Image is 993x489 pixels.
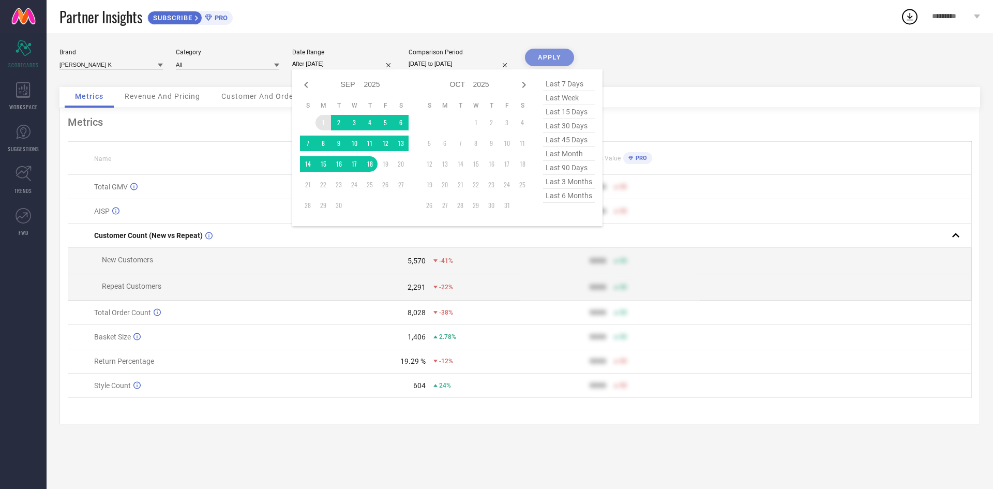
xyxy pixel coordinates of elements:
span: FWD [19,229,28,236]
span: Customer Count (New vs Repeat) [94,231,203,240]
div: Metrics [68,116,972,128]
td: Mon Sep 22 2025 [315,177,331,192]
td: Thu Oct 23 2025 [484,177,499,192]
td: Thu Sep 25 2025 [362,177,378,192]
td: Sat Oct 04 2025 [515,115,530,130]
span: New Customers [102,256,153,264]
td: Tue Oct 21 2025 [453,177,468,192]
td: Wed Sep 10 2025 [347,136,362,151]
td: Sun Sep 07 2025 [300,136,315,151]
th: Friday [378,101,393,110]
span: -22% [439,284,453,291]
td: Fri Oct 17 2025 [499,156,515,172]
a: SUBSCRIBEPRO [147,8,233,25]
td: Tue Oct 28 2025 [453,198,468,213]
td: Fri Oct 31 2025 [499,198,515,213]
th: Thursday [484,101,499,110]
td: Sun Sep 21 2025 [300,177,315,192]
td: Mon Oct 13 2025 [437,156,453,172]
td: Wed Oct 15 2025 [468,156,484,172]
th: Wednesday [347,101,362,110]
th: Thursday [362,101,378,110]
th: Tuesday [453,101,468,110]
span: last 15 days [543,105,595,119]
td: Fri Sep 26 2025 [378,177,393,192]
td: Sat Sep 20 2025 [393,156,409,172]
td: Fri Oct 03 2025 [499,115,515,130]
span: last month [543,147,595,161]
div: Brand [59,49,163,56]
span: SCORECARDS [8,61,39,69]
th: Monday [315,101,331,110]
div: 5,570 [408,257,426,265]
th: Monday [437,101,453,110]
span: PRO [212,14,228,22]
div: 19.29 % [400,357,426,365]
td: Mon Sep 08 2025 [315,136,331,151]
div: Date Range [292,49,396,56]
div: Comparison Period [409,49,512,56]
span: Return Percentage [94,357,154,365]
span: TRENDS [14,187,32,195]
span: WORKSPACE [9,103,38,111]
td: Sat Oct 18 2025 [515,156,530,172]
span: Revenue And Pricing [125,92,200,100]
div: 9999 [590,357,606,365]
td: Sun Oct 12 2025 [422,156,437,172]
div: 2,291 [408,283,426,291]
td: Tue Oct 07 2025 [453,136,468,151]
span: last 7 days [543,77,595,91]
td: Sat Sep 13 2025 [393,136,409,151]
span: last 6 months [543,189,595,203]
span: last 30 days [543,119,595,133]
td: Sun Sep 28 2025 [300,198,315,213]
td: Thu Sep 11 2025 [362,136,378,151]
div: 9999 [590,283,606,291]
td: Thu Sep 04 2025 [362,115,378,130]
td: Sat Sep 06 2025 [393,115,409,130]
span: Customer And Orders [221,92,300,100]
td: Tue Sep 23 2025 [331,177,347,192]
th: Saturday [515,101,530,110]
span: Name [94,155,111,162]
td: Tue Sep 16 2025 [331,156,347,172]
div: 9999 [590,333,606,341]
td: Sun Sep 14 2025 [300,156,315,172]
td: Thu Oct 16 2025 [484,156,499,172]
td: Sun Oct 19 2025 [422,177,437,192]
span: 50 [620,257,627,264]
td: Tue Oct 14 2025 [453,156,468,172]
span: -41% [439,257,453,264]
td: Sat Oct 25 2025 [515,177,530,192]
span: 50 [620,183,627,190]
td: Wed Sep 17 2025 [347,156,362,172]
input: Select comparison period [409,58,512,69]
span: Partner Insights [59,6,142,27]
td: Thu Oct 30 2025 [484,198,499,213]
td: Fri Sep 12 2025 [378,136,393,151]
td: Sat Sep 27 2025 [393,177,409,192]
td: Tue Sep 02 2025 [331,115,347,130]
th: Sunday [422,101,437,110]
span: Repeat Customers [102,282,161,290]
th: Saturday [393,101,409,110]
div: 1,406 [408,333,426,341]
td: Wed Oct 08 2025 [468,136,484,151]
div: 9999 [590,381,606,390]
span: 24% [439,382,451,389]
td: Tue Sep 09 2025 [331,136,347,151]
th: Friday [499,101,515,110]
td: Sat Oct 11 2025 [515,136,530,151]
td: Wed Sep 24 2025 [347,177,362,192]
span: 50 [620,284,627,291]
span: -12% [439,358,453,365]
span: 50 [620,333,627,340]
span: 50 [620,358,627,365]
td: Sun Oct 05 2025 [422,136,437,151]
div: 9999 [590,257,606,265]
span: Total GMV [94,183,128,191]
span: Style Count [94,381,131,390]
td: Mon Oct 20 2025 [437,177,453,192]
input: Select date range [292,58,396,69]
div: 8,028 [408,308,426,317]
